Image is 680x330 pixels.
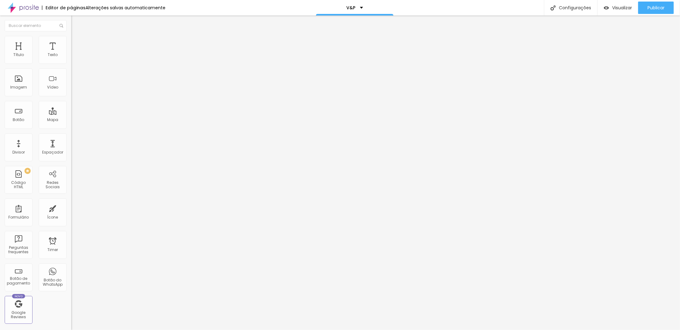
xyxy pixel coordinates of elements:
[47,248,58,252] div: Timer
[598,2,638,14] button: Visualizar
[551,5,556,11] img: Icone
[638,2,674,14] button: Publicar
[6,245,31,254] div: Perguntas frequentes
[5,20,67,31] input: Buscar elemento
[13,53,24,57] div: Título
[647,5,665,10] span: Publicar
[59,24,63,28] img: Icone
[8,215,29,219] div: Formulário
[6,276,31,285] div: Botão de pagamento
[604,5,609,11] img: view-1.svg
[12,150,25,154] div: Divisor
[13,118,24,122] div: Botão
[6,180,31,189] div: Código HTML
[612,5,632,10] span: Visualizar
[47,118,58,122] div: Mapa
[42,150,63,154] div: Espaçador
[47,215,58,219] div: Ícone
[47,85,58,89] div: Vídeo
[42,6,86,10] div: Editor de páginas
[346,6,355,10] p: V&P
[12,294,25,298] div: Novo
[86,6,165,10] div: Alterações salvas automaticamente
[40,180,65,189] div: Redes Sociais
[10,85,27,89] div: Imagem
[6,310,31,319] div: Google Reviews
[40,278,65,287] div: Botão do WhatsApp
[48,53,58,57] div: Texto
